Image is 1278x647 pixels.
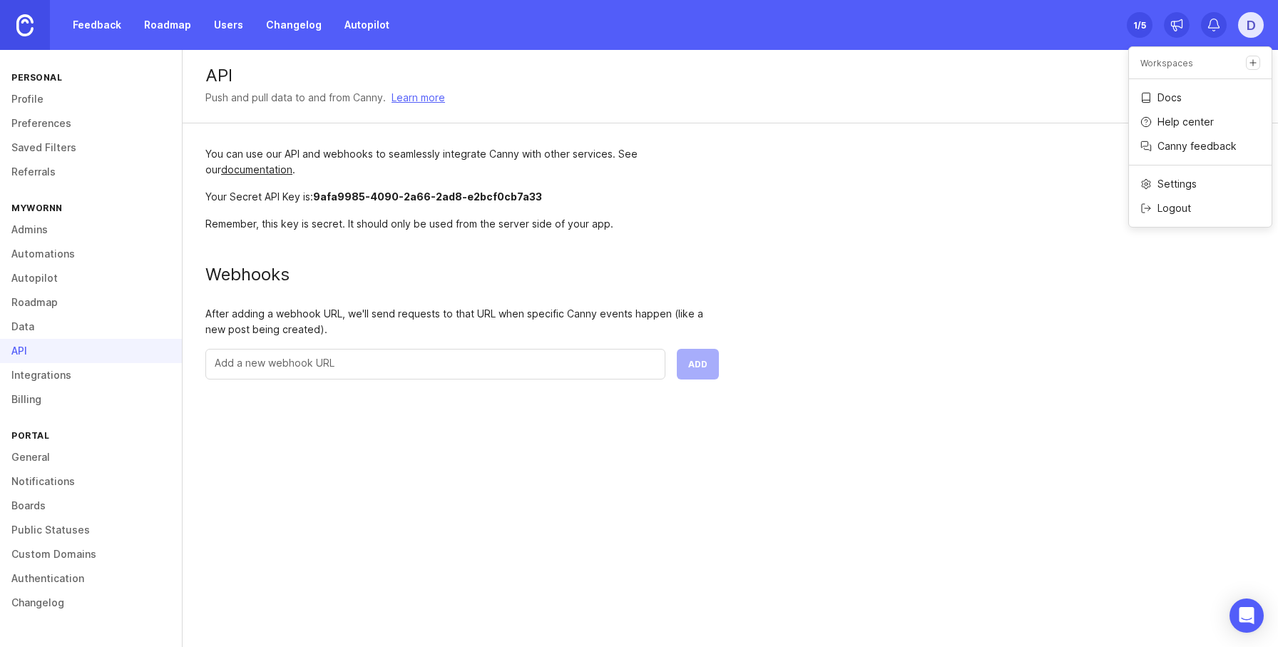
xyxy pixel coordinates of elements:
[1129,111,1272,133] a: Help center
[1246,56,1260,70] a: Create a new workspace
[205,90,386,106] div: Push and pull data to and from Canny.
[205,67,1255,84] div: API
[215,355,656,371] input: Add a new webhook URL
[392,90,445,106] a: Learn more
[1157,201,1191,215] p: Logout
[1238,12,1264,38] button: D
[1157,115,1214,129] p: Help center
[221,163,292,175] a: documentation
[1129,86,1272,109] a: Docs
[64,12,130,38] a: Feedback
[1157,91,1182,105] p: Docs
[1157,177,1197,191] p: Settings
[205,12,252,38] a: Users
[136,12,200,38] a: Roadmap
[205,266,719,283] div: Webhooks
[205,189,719,205] div: Your Secret API Key is:
[1129,135,1272,158] a: Canny feedback
[313,190,542,203] span: 9afa9985-4090-2a66-2ad8-e2bcf0cb7a33
[16,14,34,36] img: Canny Home
[257,12,330,38] a: Changelog
[336,12,398,38] a: Autopilot
[205,306,719,337] div: After adding a webhook URL, we'll send requests to that URL when specific Canny events happen (li...
[205,216,719,232] div: Remember, this key is secret. It should only be used from the server side of your app.
[1129,173,1272,195] a: Settings
[1230,598,1264,633] div: Open Intercom Messenger
[205,146,719,178] div: You can use our API and webhooks to seamlessly integrate Canny with other services. See our .
[1127,12,1152,38] button: 1/5
[1140,57,1193,69] p: Workspaces
[1133,15,1146,35] div: 1 /5
[1157,139,1237,153] p: Canny feedback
